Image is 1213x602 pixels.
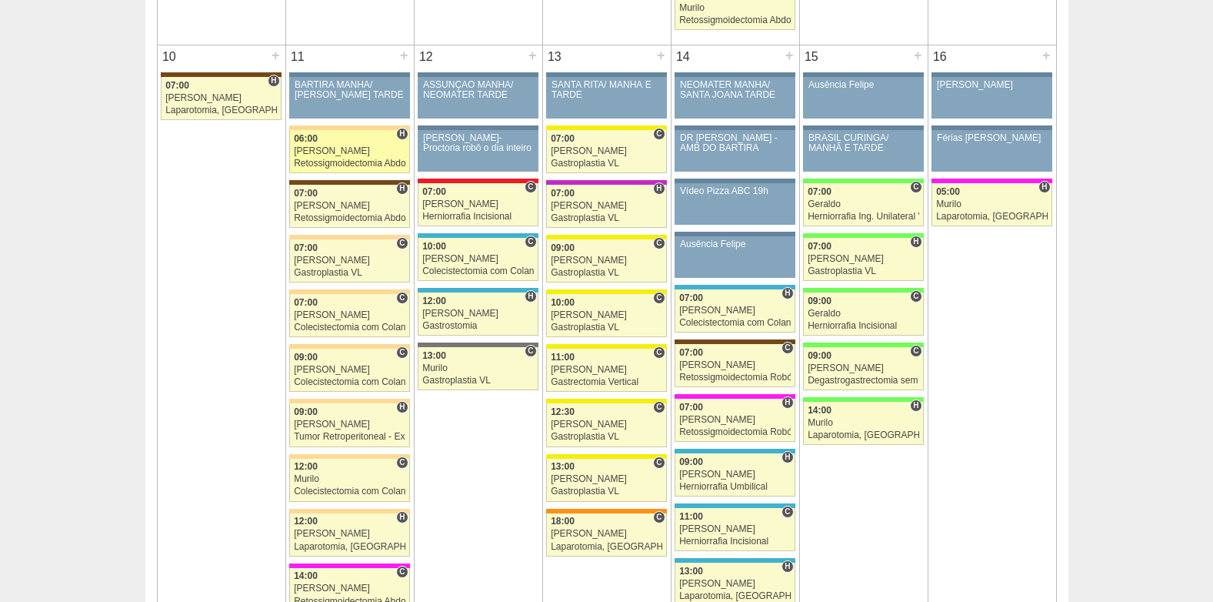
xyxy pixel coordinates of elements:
[551,310,662,320] div: [PERSON_NAME]
[675,183,795,225] a: Vídeo Pizza ABC 19h
[808,350,831,361] span: 09:00
[936,199,1048,209] div: Murilo
[675,289,795,333] a: H 07:00 [PERSON_NAME] Colecistectomia com Colangiografia VL
[161,72,281,77] div: Key: Santa Joana
[675,394,795,399] div: Key: Pro Matre
[415,45,438,69] div: 12
[396,182,408,195] span: Hospital
[808,376,919,386] div: Degastrogastrectomia sem vago
[675,285,795,289] div: Key: Neomater
[781,451,793,463] span: Hospital
[551,529,662,539] div: [PERSON_NAME]
[294,159,405,169] div: Retossigmoidectomia Abdominal VL
[546,77,666,119] a: SANTA RITA/ MANHÃ E TARDE
[679,482,791,492] div: Herniorrafia Umbilical
[937,80,1047,90] div: [PERSON_NAME]
[679,293,703,303] span: 07:00
[546,344,666,349] div: Key: Santa Rita
[803,179,923,183] div: Key: Brasil
[931,125,1051,130] div: Key: Aviso
[781,506,793,518] span: Consultório
[803,238,923,281] a: H 07:00 [PERSON_NAME] Gastroplastia VL
[422,376,534,386] div: Gastroplastia VL
[808,321,919,331] div: Herniorrafia Incisional
[165,93,277,103] div: [PERSON_NAME]
[268,75,279,87] span: Hospital
[931,77,1051,119] a: [PERSON_NAME]
[546,125,666,130] div: Key: Santa Rita
[675,453,795,497] a: H 09:00 [PERSON_NAME] Herniorrafia Umbilical
[653,401,665,413] span: Consultório
[551,201,662,211] div: [PERSON_NAME]
[808,405,831,416] span: 14:00
[396,128,408,140] span: Hospital
[679,470,791,480] div: [PERSON_NAME]
[422,241,446,252] span: 10:00
[781,396,793,409] span: Hospital
[803,288,923,293] div: Key: Brasil
[675,399,795,442] a: H 07:00 [PERSON_NAME] Retossigmoidectomia Robótica
[289,235,409,239] div: Key: Bartira
[546,180,666,185] div: Key: Maria Braido
[546,130,666,173] a: C 07:00 [PERSON_NAME] Gastroplastia VL
[396,401,408,413] span: Hospital
[675,179,795,183] div: Key: Aviso
[910,236,921,248] span: Hospital
[289,399,409,403] div: Key: Bartira
[289,72,409,77] div: Key: Aviso
[551,461,575,472] span: 13:00
[808,309,919,319] div: Geraldo
[551,133,575,144] span: 07:00
[679,524,791,534] div: [PERSON_NAME]
[422,199,534,209] div: [PERSON_NAME]
[289,130,409,173] a: H 06:00 [PERSON_NAME] Retossigmoidectomia Abdominal VL
[781,287,793,299] span: Hospital
[418,238,538,281] a: C 10:00 [PERSON_NAME] Colecistectomia com Colangiografia VL
[289,77,409,119] a: BARTIRA MANHÃ/ [PERSON_NAME] TARDE
[679,427,791,437] div: Retossigmoidectomia Robótica
[525,345,536,357] span: Consultório
[910,400,921,412] span: Hospital
[422,212,534,222] div: Herniorrafia Incisional
[680,80,790,100] div: NEOMATER MANHÃ/ SANTA JOANA TARDE
[165,80,189,91] span: 07:00
[803,125,923,130] div: Key: Aviso
[675,344,795,387] a: C 07:00 [PERSON_NAME] Retossigmoidectomia Robótica
[808,363,919,373] div: [PERSON_NAME]
[551,188,575,199] span: 07:00
[294,201,405,211] div: [PERSON_NAME]
[551,420,662,430] div: [PERSON_NAME]
[546,399,666,403] div: Key: Santa Rita
[781,560,793,573] span: Hospital
[289,513,409,557] a: H 12:00 [PERSON_NAME] Laparotomia, [GEOGRAPHIC_DATA], Drenagem, Bridas VL
[294,516,318,527] span: 12:00
[289,125,409,130] div: Key: Bartira
[675,236,795,278] a: Ausência Felipe
[294,133,318,144] span: 06:00
[675,232,795,236] div: Key: Aviso
[675,449,795,453] div: Key: Neomater
[803,343,923,347] div: Key: Brasil
[289,564,409,568] div: Key: Pro Matre
[546,72,666,77] div: Key: Aviso
[808,186,831,197] span: 07:00
[422,309,534,319] div: [PERSON_NAME]
[525,236,536,248] span: Consultório
[675,72,795,77] div: Key: Aviso
[294,256,405,266] div: [PERSON_NAME]
[679,457,703,467] span: 09:00
[289,185,409,228] a: H 07:00 [PERSON_NAME] Retossigmoidectomia Abdominal VL
[1040,45,1053,65] div: +
[161,77,281,120] a: H 07:00 [PERSON_NAME] Laparotomia, [GEOGRAPHIC_DATA], Drenagem, Bridas
[551,146,662,156] div: [PERSON_NAME]
[937,133,1047,143] div: Férias [PERSON_NAME]
[294,474,405,484] div: Murilo
[679,537,791,547] div: Herniorrafia Incisional
[679,511,703,522] span: 11:00
[396,566,408,578] span: Consultório
[418,293,538,336] a: H 12:00 [PERSON_NAME] Gastrostomia
[294,242,318,253] span: 07:00
[396,292,408,304] span: Consultório
[158,45,182,69] div: 10
[543,45,567,69] div: 13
